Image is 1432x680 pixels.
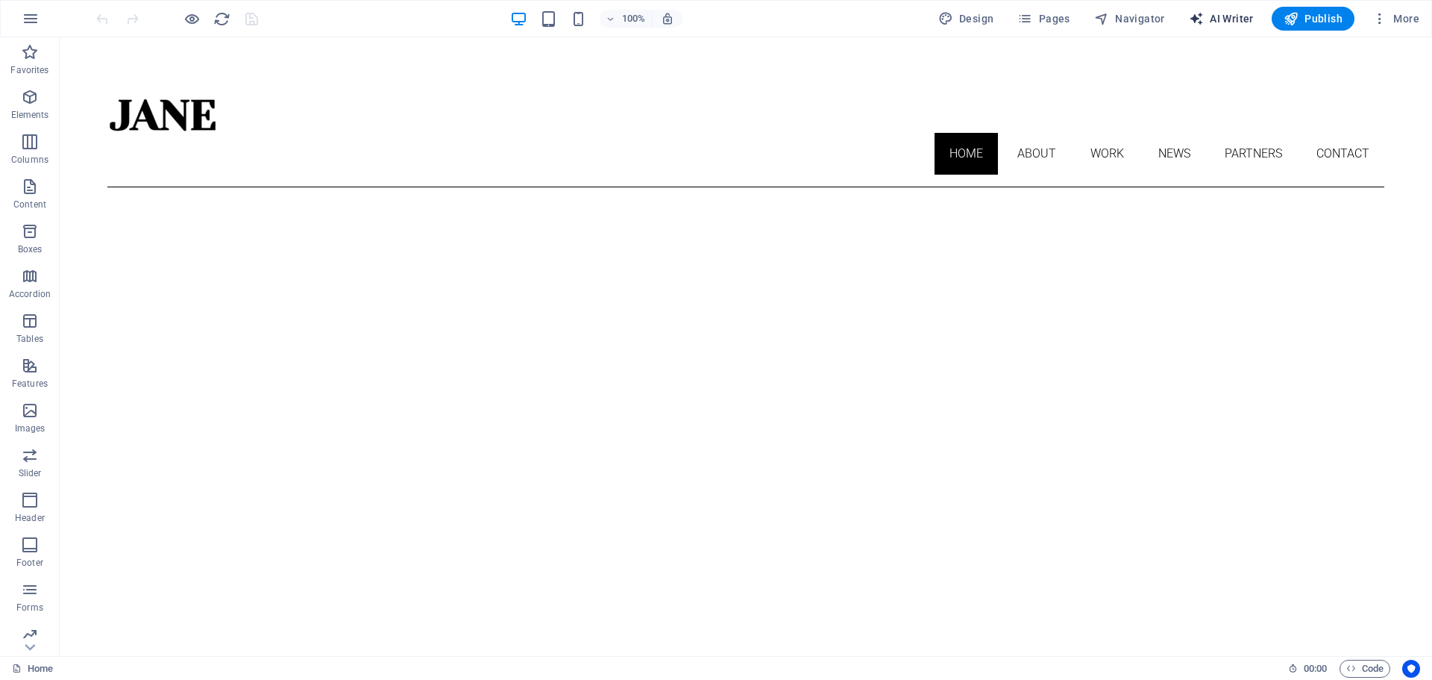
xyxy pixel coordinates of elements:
[932,7,1000,31] div: Design (Ctrl+Alt+Y)
[1314,663,1316,674] span: :
[622,10,646,28] h6: 100%
[11,154,48,166] p: Columns
[12,378,48,390] p: Features
[18,243,43,255] p: Boxes
[13,199,46,210] p: Content
[16,333,43,345] p: Tables
[1372,11,1419,26] span: More
[1011,7,1075,31] button: Pages
[1272,7,1354,31] button: Publish
[16,602,43,614] p: Forms
[661,12,674,25] i: On resize automatically adjust zoom level to fit chosen device.
[600,10,653,28] button: 100%
[10,64,48,76] p: Favorites
[1088,7,1171,31] button: Navigator
[1340,660,1390,678] button: Code
[1284,11,1342,26] span: Publish
[1189,11,1254,26] span: AI Writer
[183,10,201,28] button: Click here to leave preview mode and continue editing
[213,10,230,28] button: reload
[15,422,45,434] p: Images
[932,7,1000,31] button: Design
[15,512,45,524] p: Header
[1402,660,1420,678] button: Usercentrics
[16,557,43,569] p: Footer
[1288,660,1328,678] h6: Session time
[213,10,230,28] i: Reload page
[1094,11,1165,26] span: Navigator
[12,660,53,678] a: Click to cancel selection. Double-click to open Pages
[9,288,51,300] p: Accordion
[1304,660,1327,678] span: 00 00
[11,109,49,121] p: Elements
[1366,7,1425,31] button: More
[1346,660,1384,678] span: Code
[1183,7,1260,31] button: AI Writer
[19,467,42,479] p: Slider
[1017,11,1070,26] span: Pages
[938,11,994,26] span: Design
